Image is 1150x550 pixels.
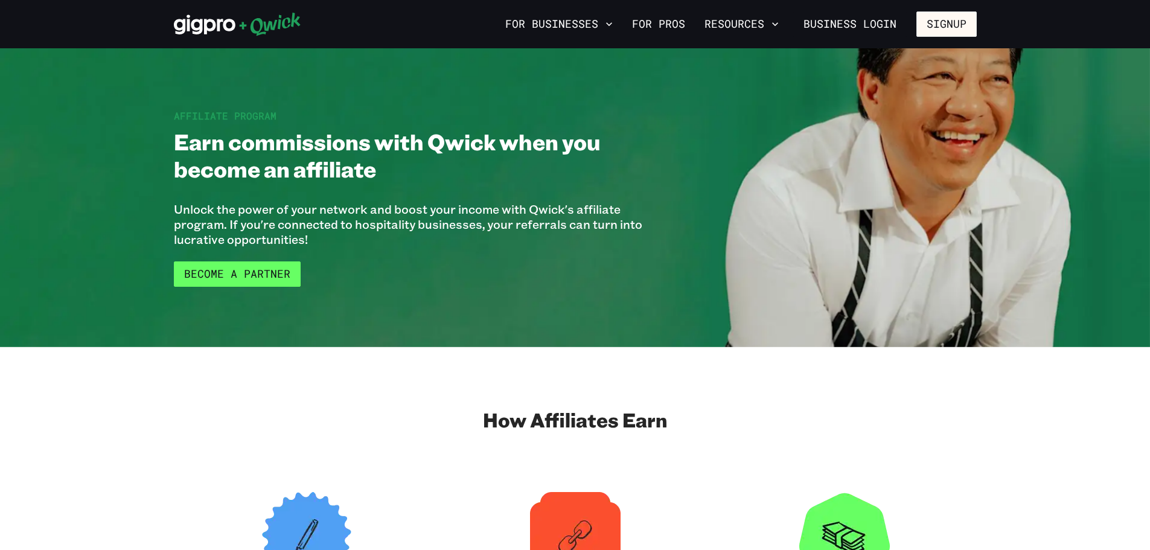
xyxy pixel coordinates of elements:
[700,14,784,34] button: Resources
[793,11,907,37] a: Business Login
[174,109,276,122] span: Affiliate Program
[627,14,690,34] a: For Pros
[483,408,667,432] h2: How Affiliates Earn
[916,11,977,37] button: Signup
[174,261,301,287] a: Become a Partner
[500,14,618,34] button: For Businesses
[174,202,656,247] p: Unlock the power of your network and boost your income with Qwick's affiliate program. If you're ...
[174,128,656,182] h1: Earn commissions with Qwick when you become an affiliate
